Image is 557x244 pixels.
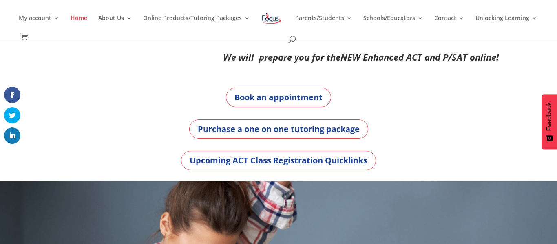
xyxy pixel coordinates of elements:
a: Contact [434,15,464,34]
a: About Us [98,15,132,34]
a: Home [71,15,87,34]
a: My account [19,15,60,34]
a: Schools/Educators [363,15,423,34]
img: Focus on Learning [261,11,282,26]
a: Parents/Students [295,15,352,34]
span: Feedback [546,102,553,131]
a: Upcoming ACT Class Registration Quicklinks [181,151,376,170]
a: Purchase a one on one tutoring package [189,119,368,139]
button: Feedback - Show survey [542,94,557,149]
em: NEW Enhanced ACT and P/SAT online! [340,51,499,63]
a: Unlocking Learning [475,15,537,34]
em: We will prepare you for the [223,51,340,63]
a: Online Products/Tutoring Packages [143,15,250,34]
a: Book an appointment [226,88,331,107]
